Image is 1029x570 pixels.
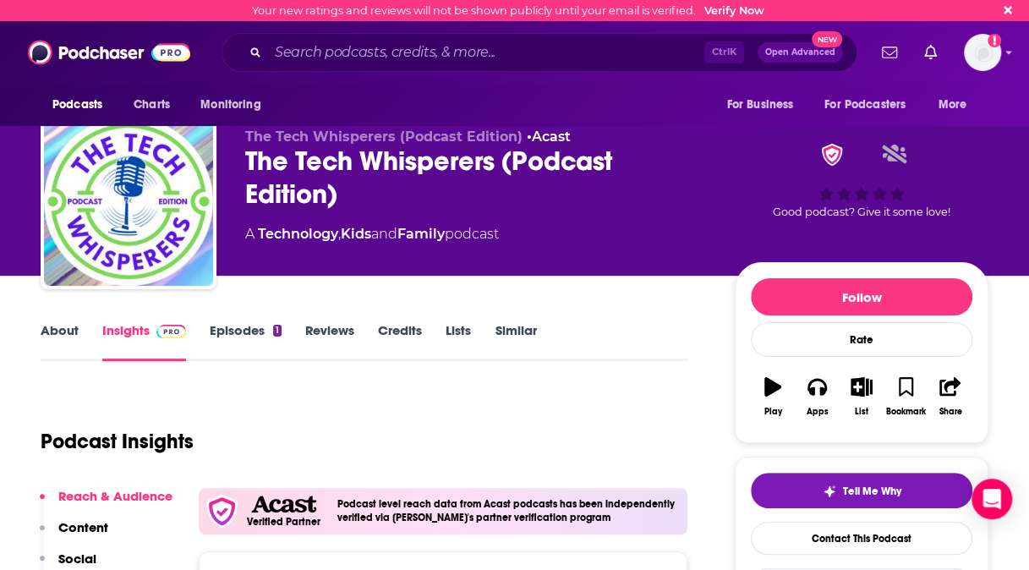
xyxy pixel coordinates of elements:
[252,4,764,17] div: Your new ratings and reviews will not be shown publicly until your email is verified.
[134,93,170,117] span: Charts
[939,407,961,417] div: Share
[268,39,704,66] input: Search podcasts, credits, & more...
[816,144,848,166] img: verified Badge
[964,34,1001,71] button: Show profile menu
[751,473,972,508] button: tell me why sparkleTell Me Why
[704,41,744,63] span: Ctrl K
[972,479,1012,519] div: Open Intercom Messenger
[40,519,108,551] button: Content
[855,407,868,417] div: List
[751,522,972,555] a: Contact This Podcast
[495,322,536,361] a: Similar
[726,93,793,117] span: For Business
[714,89,814,121] button: open menu
[773,206,950,218] span: Good podcast? Give it some love!
[222,33,857,72] div: Search podcasts, credits, & more...
[210,322,282,361] a: Episodes1
[189,89,282,121] button: open menu
[58,519,108,535] p: Content
[964,34,1001,71] span: Logged in as Alexish212
[341,226,371,242] a: Kids
[58,551,96,567] p: Social
[812,31,842,47] span: New
[397,226,445,242] a: Family
[258,226,338,242] a: Technology
[337,498,681,523] h4: Podcast level reach data from Acast podcasts has been independently verified via [PERSON_NAME]'s ...
[273,325,282,337] div: 1
[751,366,795,427] button: Play
[40,488,172,519] button: Reach & Audience
[928,366,972,427] button: Share
[200,93,260,117] span: Monitoring
[927,89,988,121] button: open menu
[338,226,341,242] span: ,
[751,322,972,357] div: Rate
[875,38,904,67] a: Show notifications dropdown
[807,407,829,417] div: Apps
[704,4,764,17] a: Verify Now
[245,129,523,145] span: The Tech Whisperers (Podcast Edition)
[840,366,884,427] button: List
[44,117,213,286] img: The Tech Whisperers (Podcast Edition)
[28,36,190,69] img: Podchaser - Follow, Share and Rate Podcasts
[751,278,972,315] button: Follow
[102,322,186,361] a: InsightsPodchaser Pro
[939,93,967,117] span: More
[156,325,186,338] img: Podchaser Pro
[205,495,238,528] img: verfied icon
[527,129,571,145] span: •
[305,322,354,361] a: Reviews
[964,34,1001,71] img: User Profile
[765,48,835,57] span: Open Advanced
[735,129,988,233] div: verified BadgeGood podcast? Give it some love!
[41,89,124,121] button: open menu
[378,322,422,361] a: Credits
[58,488,172,504] p: Reach & Audience
[764,407,782,417] div: Play
[823,485,836,498] img: tell me why sparkle
[795,366,839,427] button: Apps
[886,407,926,417] div: Bookmark
[824,93,906,117] span: For Podcasters
[446,322,471,361] a: Lists
[371,226,397,242] span: and
[884,366,928,427] button: Bookmark
[52,93,102,117] span: Podcasts
[245,224,499,244] div: A podcast
[843,485,901,498] span: Tell Me Why
[758,42,843,63] button: Open AdvancedNew
[813,89,930,121] button: open menu
[41,322,79,361] a: About
[917,38,944,67] a: Show notifications dropdown
[41,429,194,454] h1: Podcast Insights
[247,517,320,527] h5: Verified Partner
[251,496,315,513] img: Acast
[532,129,571,145] a: Acast
[988,34,1001,47] svg: Email not verified
[123,89,180,121] a: Charts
